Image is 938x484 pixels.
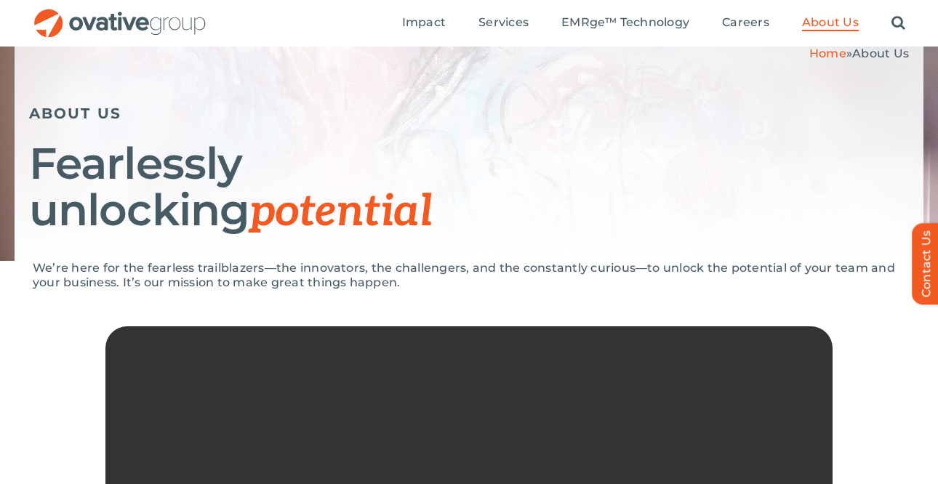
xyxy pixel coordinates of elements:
[802,15,859,30] span: About Us
[891,15,905,31] a: Search
[249,186,432,238] span: potential
[802,15,859,31] a: About Us
[478,15,529,31] a: Services
[852,47,909,60] span: About Us
[561,15,689,30] span: EMRge™ Technology
[809,47,846,60] a: Home
[33,261,905,290] p: We’re here for the fearless trailblazers—the innovators, the challengers, and the constantly curi...
[33,7,207,21] a: OG_Full_horizontal_RGB
[561,15,689,31] a: EMRge™ Technology
[809,47,909,60] span: »
[722,15,769,30] span: Careers
[402,15,446,30] span: Impact
[29,105,909,122] h5: ABOUT US
[29,140,909,235] h1: Fearlessly unlocking
[478,15,529,30] span: Services
[722,15,769,31] a: Careers
[402,15,446,31] a: Impact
